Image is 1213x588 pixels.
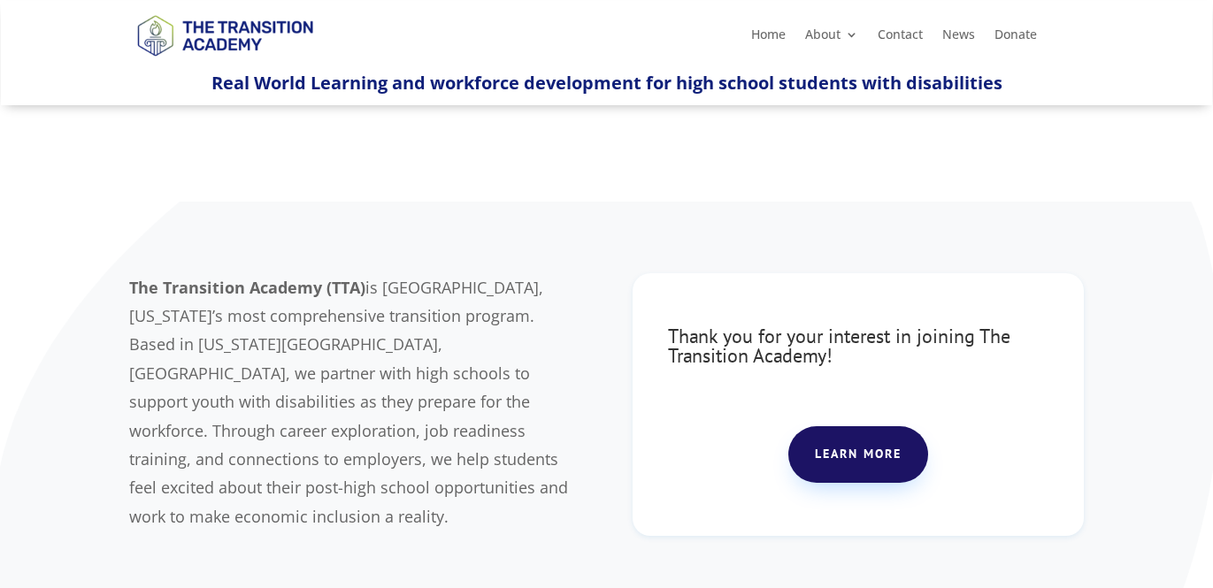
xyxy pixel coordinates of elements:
[211,71,1002,95] span: Real World Learning and workforce development for high school students with disabilities
[805,28,858,48] a: About
[994,28,1037,48] a: Donate
[668,324,1010,368] span: Thank you for your interest in joining The Transition Academy!
[878,28,923,48] a: Contact
[129,277,568,527] span: is [GEOGRAPHIC_DATA], [US_STATE]’s most comprehensive transition program. Based in [US_STATE][GEO...
[129,277,365,298] b: The Transition Academy (TTA)
[129,53,320,70] a: Logo-Noticias
[751,28,786,48] a: Home
[129,4,320,66] img: TTA Brand_TTA Primary Logo_Horizontal_Light BG
[942,28,975,48] a: News
[788,426,928,483] a: Learn more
